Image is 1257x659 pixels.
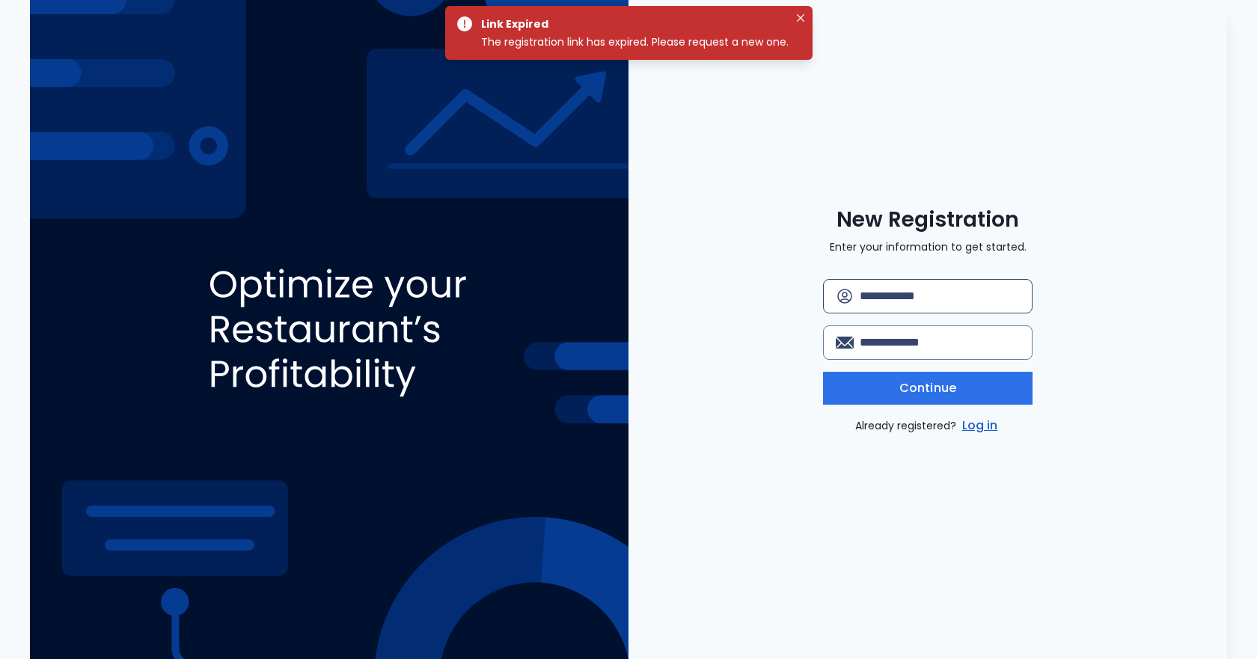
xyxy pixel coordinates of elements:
p: Enter your information to get started. [830,239,1027,255]
a: Log in [959,417,1001,435]
button: Close [792,9,810,27]
p: Already registered? [855,417,1001,435]
div: The registration link has expired. Please request a new one. [481,33,789,51]
div: Link Expired [481,15,783,33]
span: New Registration [837,206,1019,233]
span: Continue [899,379,956,397]
button: Continue [823,372,1033,405]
